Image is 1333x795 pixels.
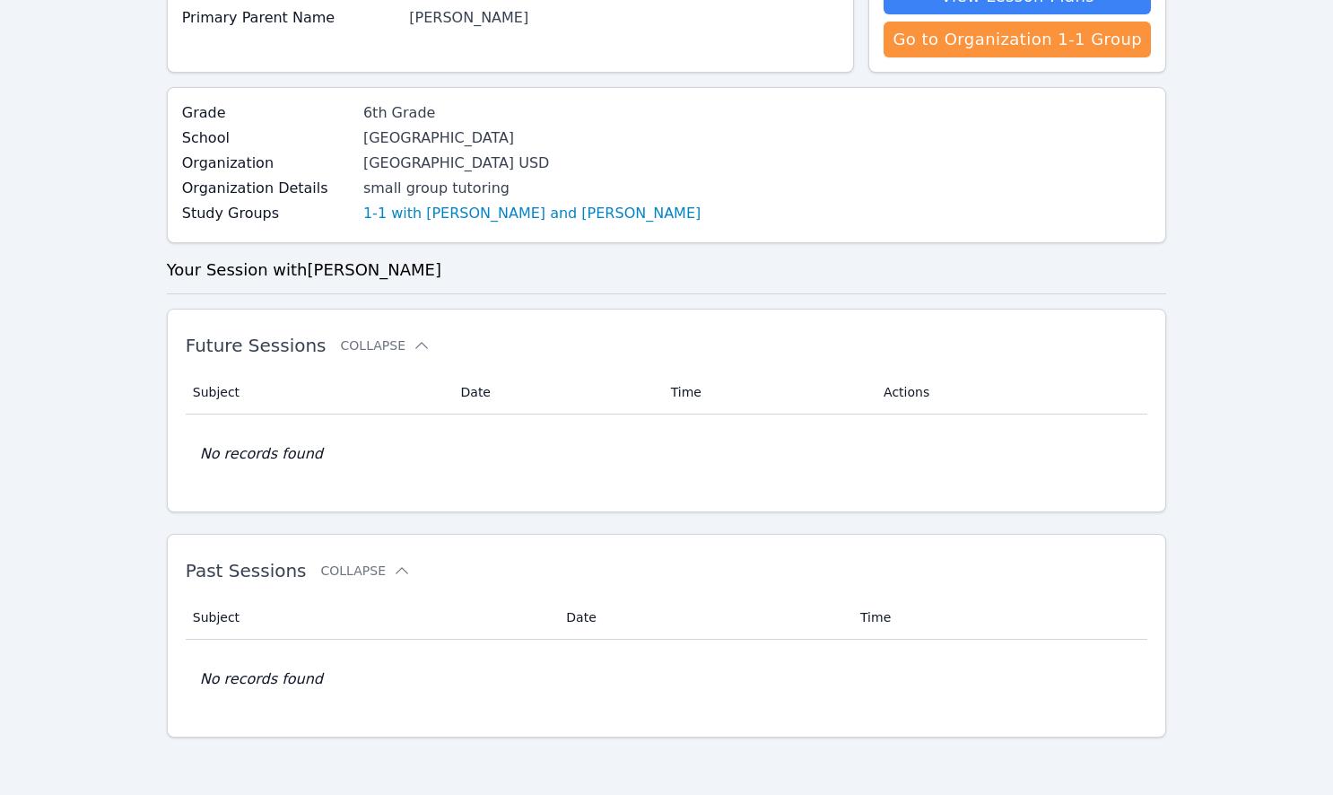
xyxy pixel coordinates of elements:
div: [GEOGRAPHIC_DATA] [363,127,701,149]
label: Organization [182,153,353,174]
label: Grade [182,102,353,124]
th: Date [555,596,849,640]
td: No records found [186,415,1148,494]
div: [PERSON_NAME] [409,7,839,29]
span: Past Sessions [186,560,307,581]
h3: Your Session with [PERSON_NAME] [167,258,1167,283]
label: Primary Parent Name [182,7,399,29]
span: Future Sessions [186,335,327,356]
button: Collapse [341,336,431,354]
th: Subject [186,596,556,640]
th: Time [849,596,1147,640]
th: Subject [186,371,450,415]
a: Go to Organization 1-1 Group [884,22,1151,57]
a: 1-1 with [PERSON_NAME] and [PERSON_NAME] [363,203,701,224]
th: Date [450,371,660,415]
label: Organization Details [182,178,353,199]
div: 6th Grade [363,102,701,124]
td: No records found [186,640,1148,719]
th: Actions [873,371,1147,415]
th: Time [660,371,873,415]
div: small group tutoring [363,178,701,199]
label: School [182,127,353,149]
label: Study Groups [182,203,353,224]
div: [GEOGRAPHIC_DATA] USD [363,153,701,174]
button: Collapse [321,562,411,580]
